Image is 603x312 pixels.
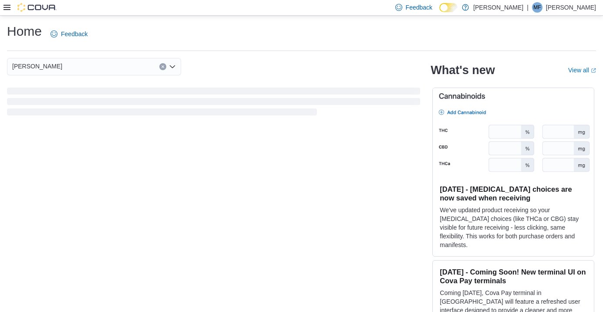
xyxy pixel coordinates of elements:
[439,3,458,12] input: Dark Mode
[61,30,88,38] span: Feedback
[431,63,495,77] h2: What's new
[7,23,42,40] h1: Home
[568,67,596,74] a: View allExternal link
[169,63,176,70] button: Open list of options
[533,2,541,13] span: MF
[440,268,587,285] h3: [DATE] - Coming Soon! New terminal UI on Cova Pay terminals
[17,3,57,12] img: Cova
[406,3,432,12] span: Feedback
[159,63,166,70] button: Clear input
[47,25,91,43] a: Feedback
[440,206,587,249] p: We've updated product receiving so your [MEDICAL_DATA] choices (like THCa or CBG) stay visible fo...
[12,61,62,71] span: [PERSON_NAME]
[591,68,596,73] svg: External link
[527,2,529,13] p: |
[440,185,587,202] h3: [DATE] - [MEDICAL_DATA] choices are now saved when receiving
[546,2,596,13] p: [PERSON_NAME]
[532,2,542,13] div: Mikey Foley
[7,89,420,117] span: Loading
[439,12,440,13] span: Dark Mode
[473,2,523,13] p: [PERSON_NAME]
